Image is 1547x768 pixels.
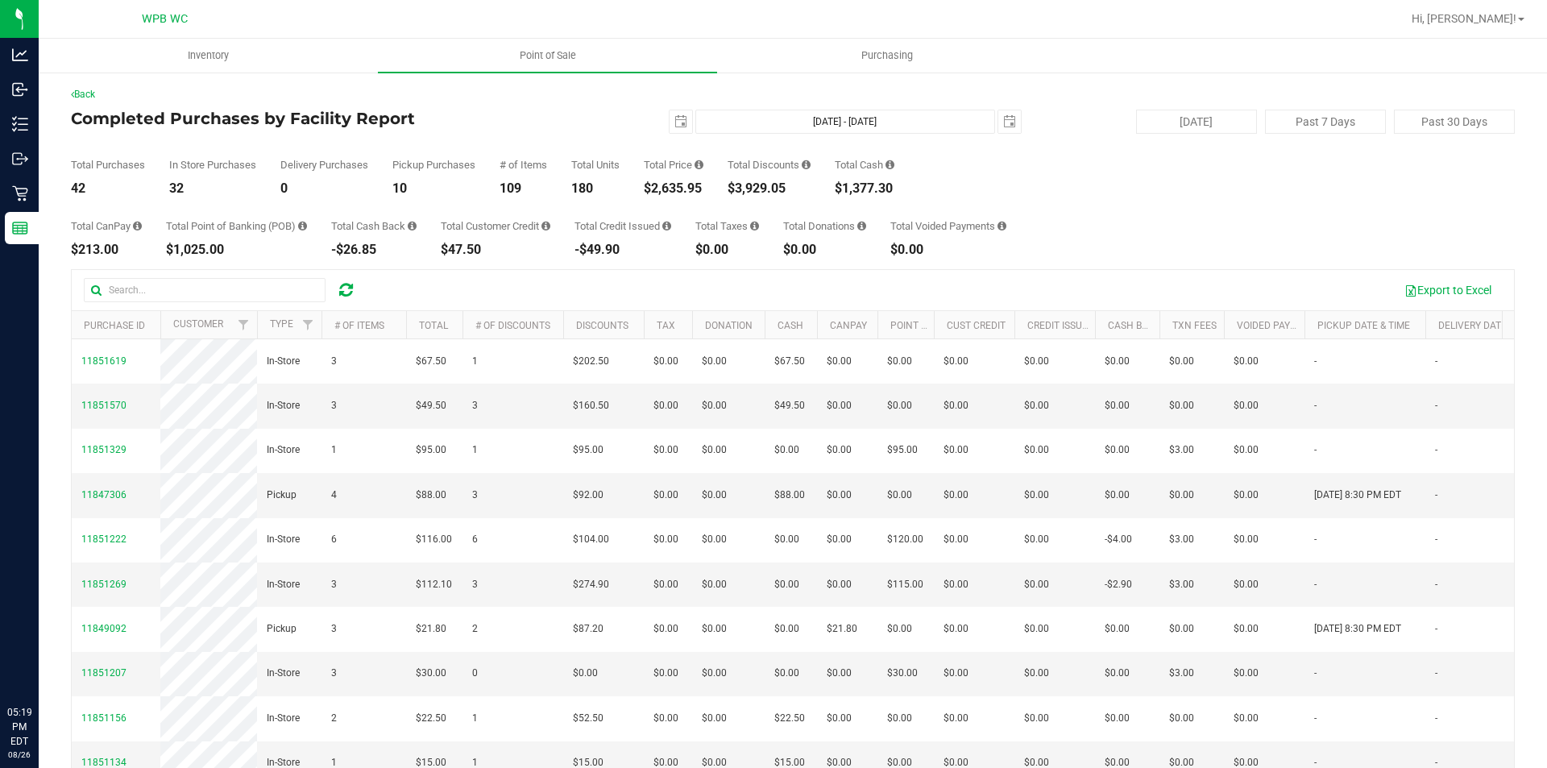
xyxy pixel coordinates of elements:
[653,532,678,547] span: $0.00
[887,442,918,458] span: $95.00
[774,442,799,458] span: $0.00
[331,666,337,681] span: 3
[702,442,727,458] span: $0.00
[827,354,852,369] span: $0.00
[12,81,28,98] inline-svg: Inbound
[774,711,805,726] span: $22.50
[778,320,803,331] a: Cash
[573,488,603,503] span: $92.00
[472,442,478,458] span: 1
[1136,110,1257,134] button: [DATE]
[1394,110,1515,134] button: Past 30 Days
[702,532,727,547] span: $0.00
[887,666,918,681] span: $30.00
[887,577,923,592] span: $115.00
[416,442,446,458] span: $95.00
[653,711,678,726] span: $0.00
[827,442,852,458] span: $0.00
[267,621,297,637] span: Pickup
[890,320,1005,331] a: Point of Banking (POB)
[644,182,703,195] div: $2,635.95
[267,532,300,547] span: In-Store
[1169,621,1194,637] span: $0.00
[702,711,727,726] span: $0.00
[1438,320,1507,331] a: Delivery Date
[944,532,968,547] span: $0.00
[835,182,894,195] div: $1,377.30
[1169,711,1194,726] span: $0.00
[81,444,126,455] span: 11851329
[1314,666,1317,681] span: -
[1169,398,1194,413] span: $0.00
[1172,320,1217,331] a: Txn Fees
[500,160,547,170] div: # of Items
[392,160,475,170] div: Pickup Purchases
[1105,354,1130,369] span: $0.00
[944,577,968,592] span: $0.00
[887,711,912,726] span: $0.00
[267,666,300,681] span: In-Store
[71,182,145,195] div: 42
[1169,488,1194,503] span: $0.00
[653,666,678,681] span: $0.00
[705,320,753,331] a: Donation
[1314,532,1317,547] span: -
[1024,488,1049,503] span: $0.00
[1234,442,1259,458] span: $0.00
[827,621,857,637] span: $21.80
[1234,577,1259,592] span: $0.00
[81,667,126,679] span: 11851207
[472,621,478,637] span: 2
[1024,666,1049,681] span: $0.00
[84,278,326,302] input: Search...
[695,221,759,231] div: Total Taxes
[827,532,852,547] span: $0.00
[1435,354,1437,369] span: -
[7,749,31,761] p: 08/26
[472,398,478,413] span: 3
[774,577,799,592] span: $0.00
[1024,711,1049,726] span: $0.00
[71,160,145,170] div: Total Purchases
[827,666,852,681] span: $0.00
[1169,354,1194,369] span: $0.00
[695,160,703,170] i: Sum of the total prices of all purchases in the date range.
[1314,621,1401,637] span: [DATE] 8:30 PM EDT
[774,532,799,547] span: $0.00
[653,488,678,503] span: $0.00
[574,243,671,256] div: -$49.90
[12,185,28,201] inline-svg: Retail
[702,621,727,637] span: $0.00
[472,488,478,503] span: 3
[295,311,321,338] a: Filter
[571,160,620,170] div: Total Units
[173,318,223,330] a: Customer
[774,666,799,681] span: $0.00
[472,354,478,369] span: 1
[1314,577,1317,592] span: -
[230,311,257,338] a: Filter
[12,220,28,236] inline-svg: Reports
[728,160,811,170] div: Total Discounts
[133,221,142,231] i: Sum of the successful, non-voided CanPay payment transactions for all purchases in the date range.
[408,221,417,231] i: Sum of the cash-back amounts from rounded-up electronic payments for all purchases in the date ra...
[267,577,300,592] span: In-Store
[653,442,678,458] span: $0.00
[498,48,598,63] span: Point of Sale
[702,398,727,413] span: $0.00
[81,757,126,768] span: 11851134
[331,621,337,637] span: 3
[267,711,300,726] span: In-Store
[331,577,337,592] span: 3
[1105,532,1132,547] span: -$4.00
[1435,621,1437,637] span: -
[1024,532,1049,547] span: $0.00
[331,488,337,503] span: 4
[84,320,145,331] a: Purchase ID
[1105,621,1130,637] span: $0.00
[1314,442,1317,458] span: -
[857,221,866,231] i: Sum of all round-up-to-next-dollar total price adjustments for all purchases in the date range.
[1435,442,1437,458] span: -
[890,243,1006,256] div: $0.00
[702,488,727,503] span: $0.00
